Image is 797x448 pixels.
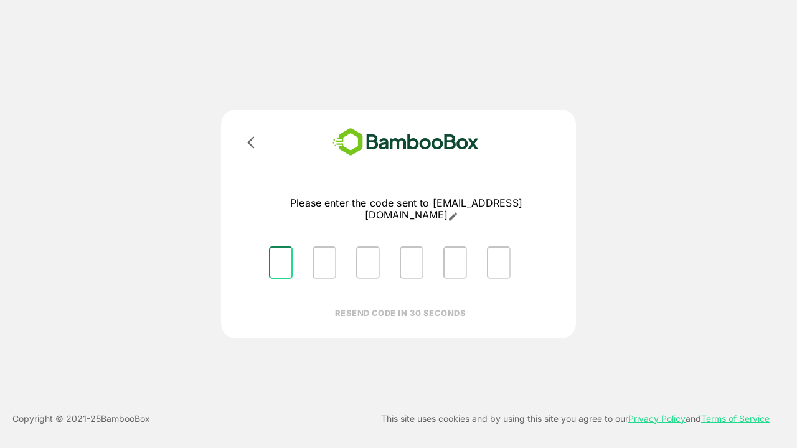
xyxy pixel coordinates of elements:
img: bamboobox [314,124,497,160]
p: Copyright © 2021- 25 BambooBox [12,411,150,426]
a: Privacy Policy [628,413,686,424]
input: Please enter OTP character 5 [443,246,467,279]
p: Please enter the code sent to [EMAIL_ADDRESS][DOMAIN_NAME] [259,197,554,222]
input: Please enter OTP character 3 [356,246,380,279]
input: Please enter OTP character 6 [487,246,511,279]
input: Please enter OTP character 2 [313,246,336,279]
input: Please enter OTP character 1 [269,246,293,279]
input: Please enter OTP character 4 [400,246,423,279]
a: Terms of Service [701,413,770,424]
p: This site uses cookies and by using this site you agree to our and [381,411,770,426]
